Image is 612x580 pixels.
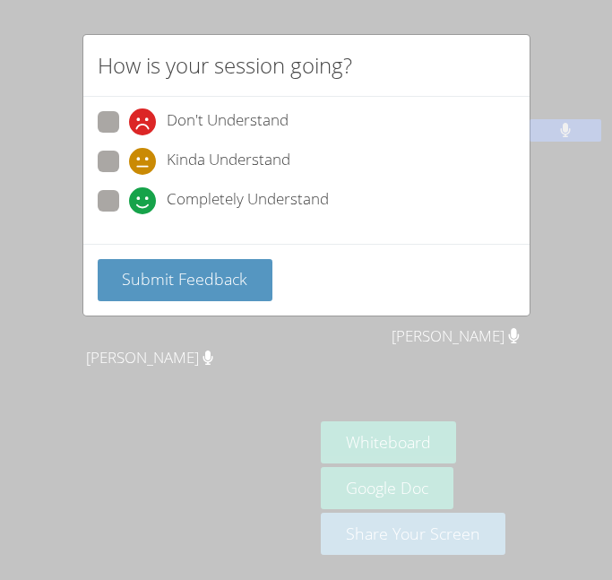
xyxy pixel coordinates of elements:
[98,49,352,82] h2: How is your session going?
[167,148,290,175] span: Kinda Understand
[167,108,289,135] span: Don't Understand
[122,268,247,290] span: Submit Feedback
[167,187,329,214] span: Completely Understand
[98,259,273,301] button: Submit Feedback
